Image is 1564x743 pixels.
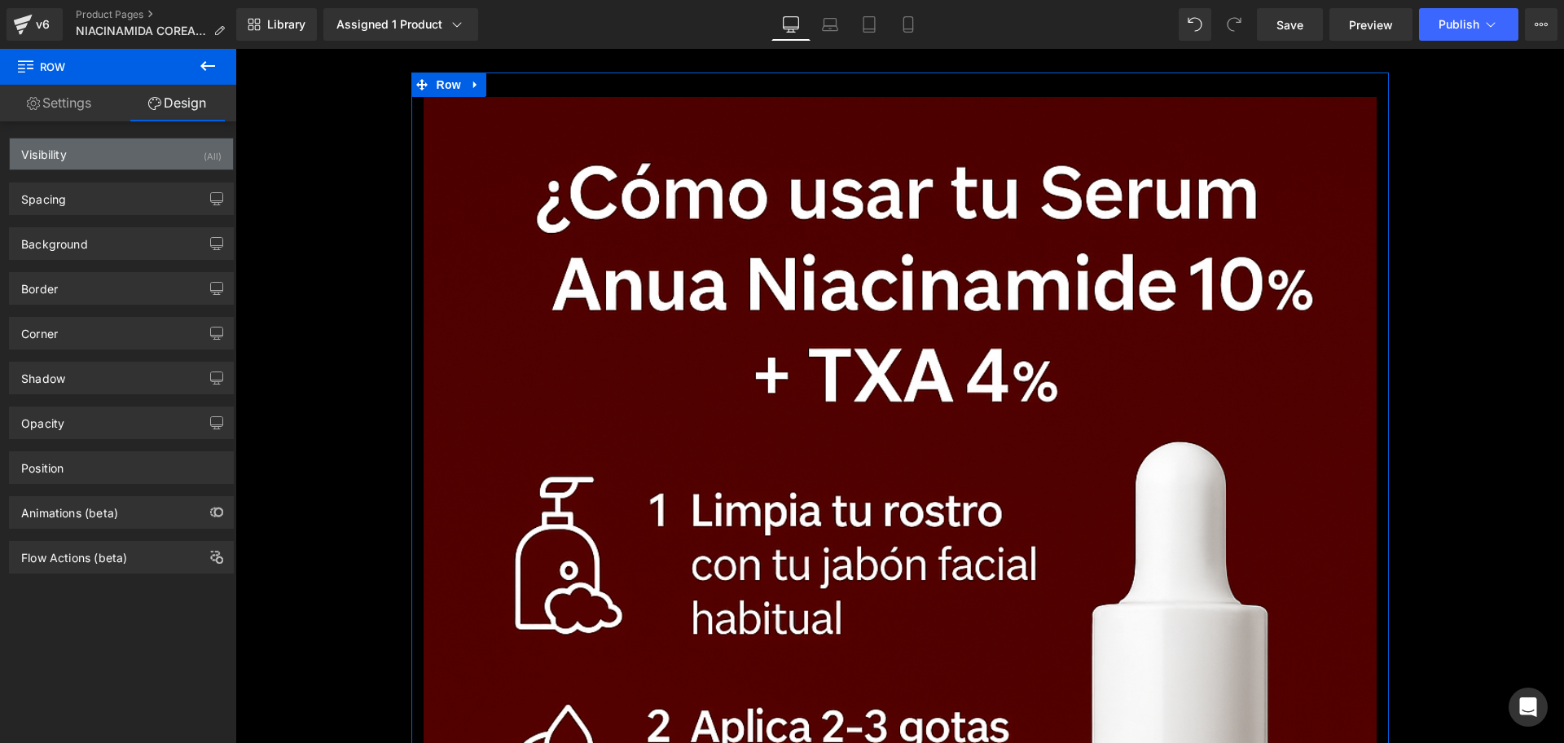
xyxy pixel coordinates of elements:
[230,24,251,48] a: Expand / Collapse
[16,49,179,85] span: Row
[21,273,58,296] div: Border
[21,138,67,161] div: Visibility
[1509,688,1548,727] div: Open Intercom Messenger
[21,497,118,520] div: Animations (beta)
[1525,8,1557,41] button: More
[1218,8,1250,41] button: Redo
[118,85,236,121] a: Design
[1179,8,1211,41] button: Undo
[1276,16,1303,33] span: Save
[336,16,465,33] div: Assigned 1 Product
[21,542,127,565] div: Flow Actions (beta)
[236,8,317,41] a: New Library
[1439,18,1479,31] span: Publish
[889,8,928,41] a: Mobile
[771,8,811,41] a: Desktop
[76,24,207,37] span: NIACINAMIDA COREANO
[76,8,238,21] a: Product Pages
[1419,8,1518,41] button: Publish
[21,452,64,475] div: Position
[1349,16,1393,33] span: Preview
[267,17,305,32] span: Library
[7,8,63,41] a: v6
[204,138,222,165] div: (All)
[21,228,88,251] div: Background
[850,8,889,41] a: Tablet
[21,183,66,206] div: Spacing
[197,24,230,48] span: Row
[1329,8,1412,41] a: Preview
[21,318,58,341] div: Corner
[811,8,850,41] a: Laptop
[21,407,64,430] div: Opacity
[33,14,53,35] div: v6
[21,363,65,385] div: Shadow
